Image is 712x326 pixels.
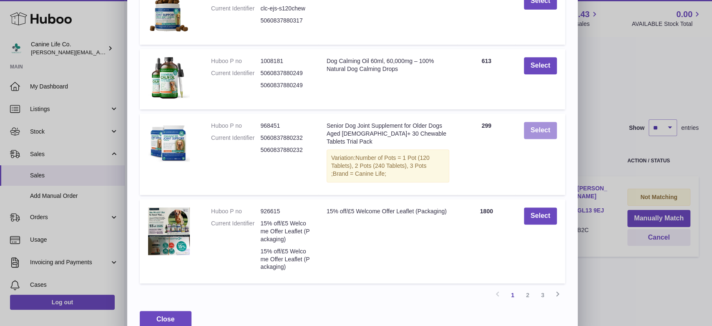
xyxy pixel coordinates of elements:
[260,57,309,65] dd: 1008181
[327,122,449,146] div: Senior Dog Joint Supplement for Older Dogs Aged [DEMOGRAPHIC_DATA]+ 30 Chewable Tablets Trial Pack
[211,122,260,130] dt: Huboo P no
[211,134,260,142] dt: Current Identifier
[260,134,309,142] dd: 5060837880232
[260,220,309,243] dd: 15% off/£5 Welcome Offer Leaflet (Packaging)
[458,199,516,283] td: 1800
[505,288,520,303] a: 1
[327,57,449,73] div: Dog Calming Oil 60ml, 60,000mg – 100% Natural Dog Calming Drops
[260,248,309,271] dd: 15% off/£5 Welcome Offer Leaflet (Packaging)
[260,146,309,154] dd: 5060837880232
[156,316,175,323] span: Close
[458,49,516,109] td: 613
[535,288,550,303] a: 3
[524,207,557,225] button: Select
[331,154,430,177] span: Number of Pots = 1 Pot (120 Tablets), 2 Pots (240 Tablets), 3 Pots ;
[148,207,190,255] img: 15% off/£5 Welcome Offer Leaflet (Packaging)
[260,17,309,25] dd: 5060837880317
[524,122,557,139] button: Select
[260,5,309,13] dd: clc-ejs-s120chew
[211,57,260,65] dt: Huboo P no
[327,149,449,182] div: Variation:
[333,170,386,177] span: Brand = Canine Life;
[148,122,190,164] img: Senior Dog Joint Supplement for Older Dogs Aged 8+ 30 Chewable Tablets Trial Pack
[260,69,309,77] dd: 5060837880249
[211,207,260,215] dt: Huboo P no
[327,207,449,215] div: 15% off/£5 Welcome Offer Leaflet (Packaging)
[148,57,190,99] img: Dog Calming Oil 60ml, 60,000mg – 100% Natural Dog Calming Drops
[211,5,260,13] dt: Current Identifier
[260,122,309,130] dd: 968451
[260,207,309,215] dd: 926615
[211,69,260,77] dt: Current Identifier
[211,220,260,243] dt: Current Identifier
[524,57,557,74] button: Select
[520,288,535,303] a: 2
[458,114,516,195] td: 299
[260,81,309,89] dd: 5060837880249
